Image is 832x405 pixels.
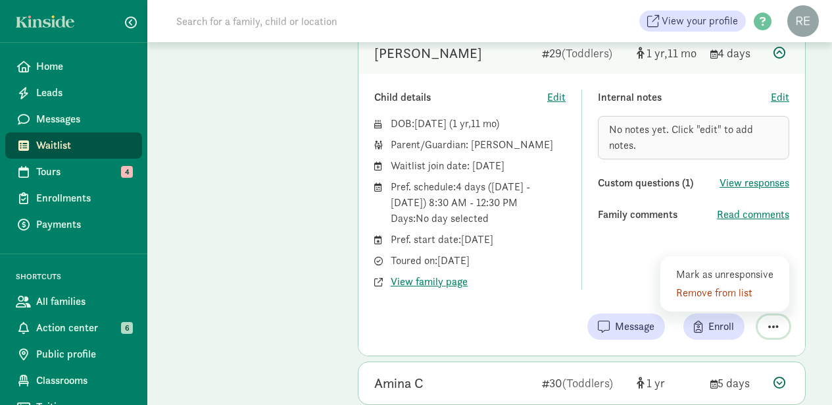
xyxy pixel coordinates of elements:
[36,294,132,310] span: All families
[562,375,613,391] span: (Toddlers)
[391,253,566,269] div: Toured on: [DATE]
[5,367,142,394] a: Classrooms
[121,166,133,178] span: 4
[36,59,132,74] span: Home
[391,179,566,227] div: Pref. schedule: 4 days ([DATE] - [DATE]) 8:30 AM - 12:30 PM Days: No day selected
[717,207,789,223] button: Read comments
[5,288,142,315] a: All families
[5,132,142,159] a: Waitlist
[36,217,132,232] span: Payments
[668,45,697,61] span: 11
[615,319,654,335] span: Message
[36,85,132,101] span: Leads
[36,320,132,336] span: Action center
[36,346,132,362] span: Public profile
[766,342,832,405] iframe: Chat Widget
[391,137,566,153] div: Parent/Guardian: [PERSON_NAME]
[662,13,738,29] span: View your profile
[676,267,778,283] div: Mark as unresponsive
[36,190,132,206] span: Enrollments
[374,43,482,64] div: Zack J
[676,285,778,301] div: Remove from list
[391,232,566,248] div: Pref. start date: [DATE]
[5,185,142,211] a: Enrollments
[598,207,717,223] div: Family comments
[36,373,132,389] span: Classrooms
[5,315,142,341] a: Action center 6
[5,80,142,106] a: Leads
[598,175,720,191] div: Custom questions (1)
[710,374,763,392] div: 5 days
[168,8,537,34] input: Search for a family, child or location
[391,158,566,174] div: Waitlist join date: [DATE]
[391,116,566,132] div: DOB: ( )
[647,375,665,391] span: 1
[391,274,468,290] button: View family page
[414,117,447,130] span: [DATE]
[720,175,789,191] button: View responses
[637,44,700,62] div: [object Object]
[587,313,665,340] button: Message
[374,90,547,105] div: Child details
[121,322,133,334] span: 6
[710,44,763,62] div: 4 days
[771,90,789,105] button: Edit
[562,45,612,61] span: (Toddlers)
[637,374,700,392] div: [object Object]
[708,319,734,335] span: Enroll
[542,374,626,392] div: 30
[471,117,496,130] span: 11
[547,90,566,105] button: Edit
[5,106,142,132] a: Messages
[453,117,471,130] span: 1
[36,164,132,180] span: Tours
[5,53,142,80] a: Home
[5,341,142,367] a: Public profile
[36,111,132,127] span: Messages
[598,90,771,105] div: Internal notes
[609,122,753,152] span: No notes yet. Click "edit" to add notes.
[639,11,746,32] a: View your profile
[542,44,626,62] div: 29
[5,211,142,238] a: Payments
[683,313,745,340] button: Enroll
[374,373,424,394] div: Amina C
[36,138,132,153] span: Waitlist
[5,159,142,185] a: Tours 4
[647,45,668,61] span: 1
